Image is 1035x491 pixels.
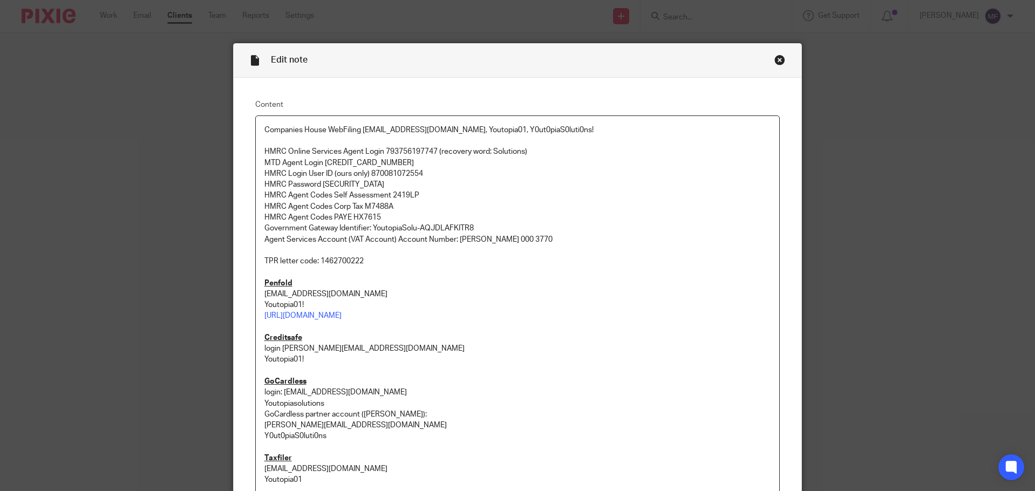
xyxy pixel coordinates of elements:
p: Youtopiasolutions [264,398,771,409]
p: HMRC Agent Codes PAYE HX7615 [264,212,771,223]
u: Creditsafe [264,334,302,342]
p: Youtopia01! [264,299,771,310]
u: GoCardless [264,378,307,385]
p: Youtopia01! [264,354,771,365]
p: HMRC Agent Codes Corp Tax M7488A [264,201,771,212]
p: [PERSON_NAME][EMAIL_ADDRESS][DOMAIN_NAME] [264,420,771,431]
p: login [PERSON_NAME][EMAIL_ADDRESS][DOMAIN_NAME] [264,343,771,354]
p: [EMAIL_ADDRESS][DOMAIN_NAME] [264,289,771,299]
p: HMRC Agent Codes Self Assessment 2419LP [264,190,771,201]
p: TPR letter code: 1462700222 [264,256,771,267]
u: Penfold [264,279,292,287]
p: HMRC Online Services Agent Login 793756197747 (recovery word: Solutions) [264,146,771,157]
p: GoCardless partner account ([PERSON_NAME]): [264,409,771,420]
div: Close this dialog window [774,54,785,65]
a: [URL][DOMAIN_NAME] [264,312,342,319]
p: login: [EMAIL_ADDRESS][DOMAIN_NAME] [264,387,771,398]
p: HMRC Password [SECURITY_DATA] [264,179,771,190]
p: Government Gateway Identifier: YoutopiaSolu-AQJDLAFKITR8 [264,223,771,234]
p: Agent Services Account (VAT Account) Account Number: [PERSON_NAME] 000 3770 [264,234,771,245]
p: HMRC Login User ID (ours only) 870081072554 [264,168,771,179]
p: Youtopia01 [264,474,771,485]
label: Content [255,99,780,110]
p: [EMAIL_ADDRESS][DOMAIN_NAME] [264,463,771,474]
p: Companies House WebFiling [EMAIL_ADDRESS][DOMAIN_NAME], Youtopia01, Y0ut0piaS0luti0ns! [264,125,771,135]
p: MTD Agent Login [CREDIT_CARD_NUMBER] [264,158,771,168]
p: Y0ut0piaS0luti0ns [264,431,771,441]
u: Taxfiler [264,454,292,462]
span: Edit note [271,56,308,64]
